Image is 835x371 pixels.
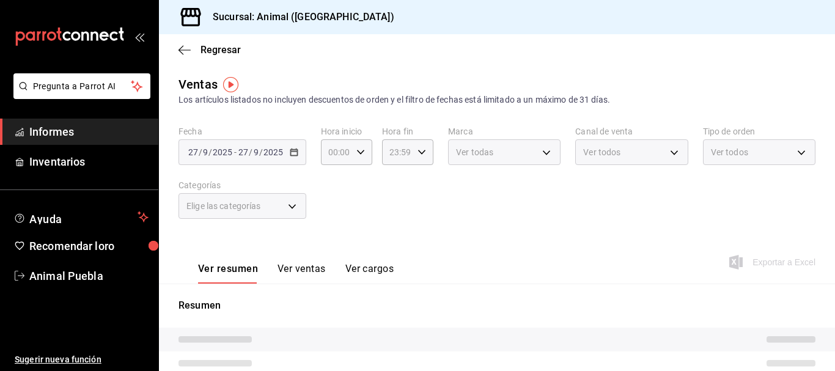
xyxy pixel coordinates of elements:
a: Pregunta a Parrot AI [9,89,150,101]
input: ---- [263,147,284,157]
font: Informes [29,125,74,138]
button: Ver resumen [198,263,258,284]
span: Regresar [200,44,241,56]
font: Sugerir nueva función [15,354,101,364]
font: Pregunta a Parrot AI [33,81,116,91]
label: Tipo de orden [703,127,815,136]
span: Ver todos [583,146,620,158]
input: -- [202,147,208,157]
span: Ver todos [711,146,748,158]
input: -- [238,147,249,157]
span: Ver todas [456,146,493,158]
input: -- [253,147,259,157]
span: / [249,147,252,157]
label: Fecha [178,127,306,136]
font: Ayuda [29,213,62,226]
button: abrir_cajón_menú [134,32,144,42]
img: Marcador de información sobre herramientas [223,77,238,92]
span: / [259,147,263,157]
input: ---- [212,147,233,157]
button: Ver cargos [345,263,394,284]
label: Hora fin [382,127,433,136]
span: / [199,147,202,157]
font: Inventarios [29,155,85,168]
button: Regresar [178,44,241,56]
div: navigation tabs [198,263,394,284]
span: / [208,147,212,157]
button: Pregunta a Parrot AI [13,73,150,99]
div: Los artículos listados no incluyen descuentos de orden y el filtro de fechas está limitado a un m... [178,94,815,106]
input: -- [188,147,199,157]
span: - [234,147,237,157]
label: Categorías [178,181,306,189]
p: Resumen [178,298,815,313]
span: Elige las categorías [186,200,261,212]
font: Recomendar loro [29,240,114,252]
label: Marca [448,127,561,136]
label: Hora inicio [321,127,372,136]
font: Animal Puebla [29,270,103,282]
label: Canal de venta [575,127,688,136]
button: Ver ventas [278,263,326,284]
div: Ventas [178,75,218,94]
h3: Sucursal: Animal ([GEOGRAPHIC_DATA]) [203,10,394,24]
